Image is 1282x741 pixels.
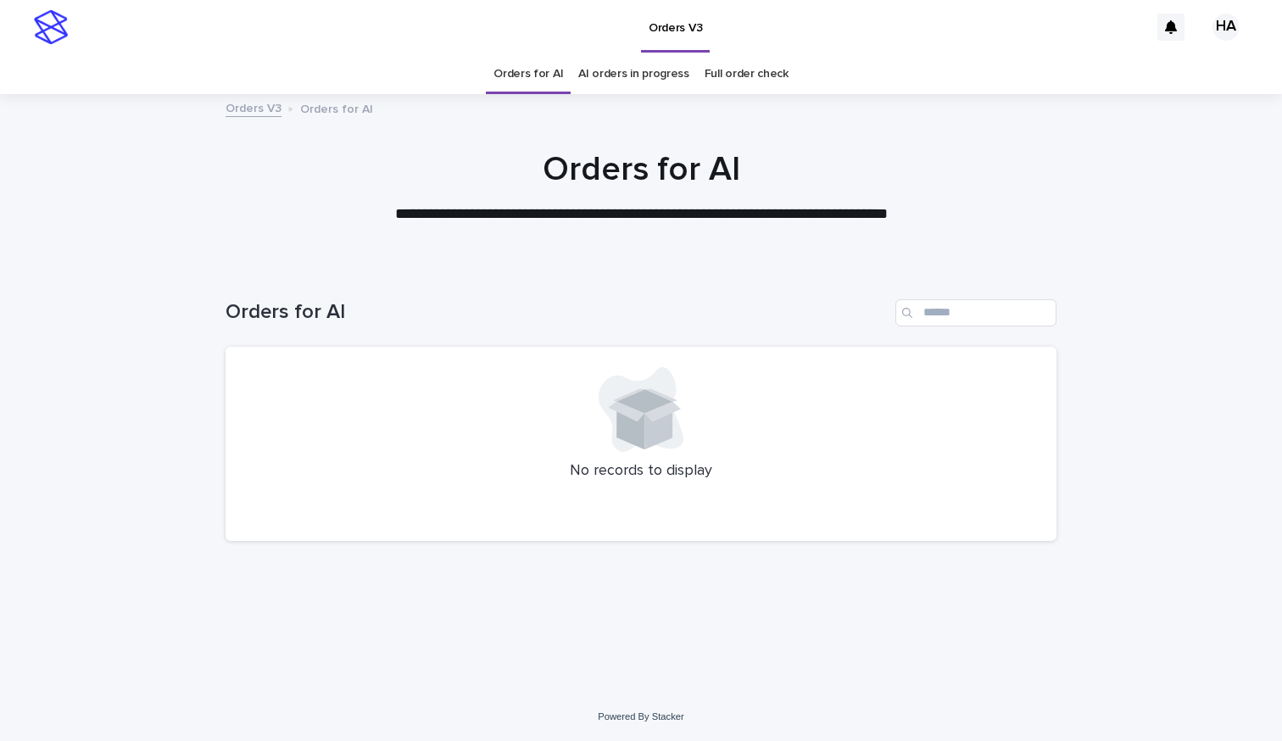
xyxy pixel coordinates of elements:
h1: Orders for AI [226,149,1056,190]
p: Orders for AI [300,98,373,117]
a: Full order check [705,54,789,94]
input: Search [895,299,1056,326]
a: Orders for AI [493,54,563,94]
h1: Orders for AI [226,300,889,325]
p: No records to display [246,462,1036,481]
a: AI orders in progress [578,54,689,94]
img: stacker-logo-s-only.png [34,10,68,44]
div: HA [1212,14,1240,41]
a: Powered By Stacker [598,711,683,721]
a: Orders V3 [226,97,281,117]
